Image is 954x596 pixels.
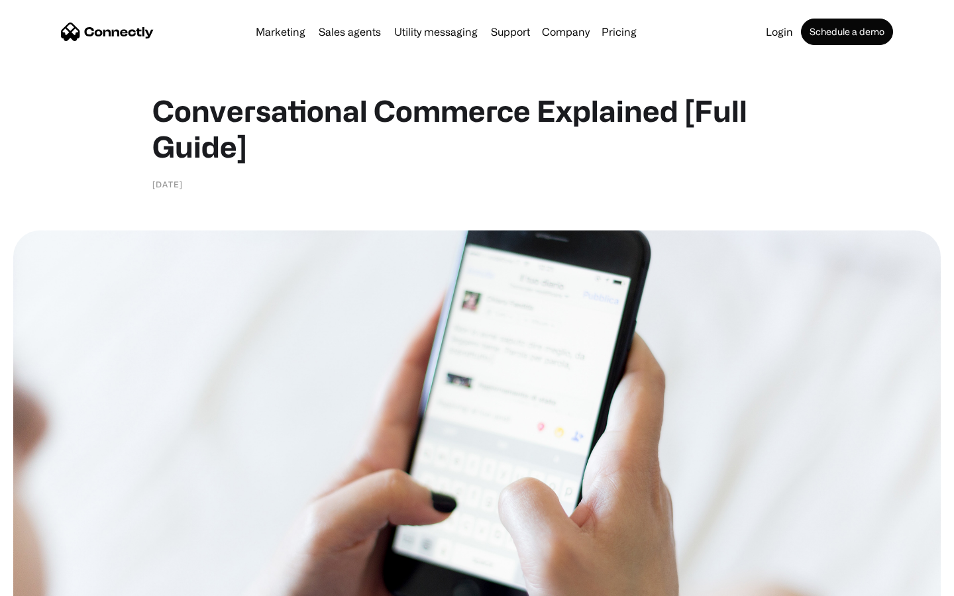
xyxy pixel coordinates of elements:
a: Utility messaging [389,26,483,37]
a: Marketing [250,26,311,37]
h1: Conversational Commerce Explained [Full Guide] [152,93,802,164]
a: Pricing [596,26,642,37]
a: Schedule a demo [801,19,893,45]
aside: Language selected: English [13,573,79,591]
div: [DATE] [152,177,183,191]
ul: Language list [26,573,79,591]
a: Login [761,26,798,37]
a: Sales agents [313,26,386,37]
a: Support [486,26,535,37]
div: Company [542,23,590,41]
